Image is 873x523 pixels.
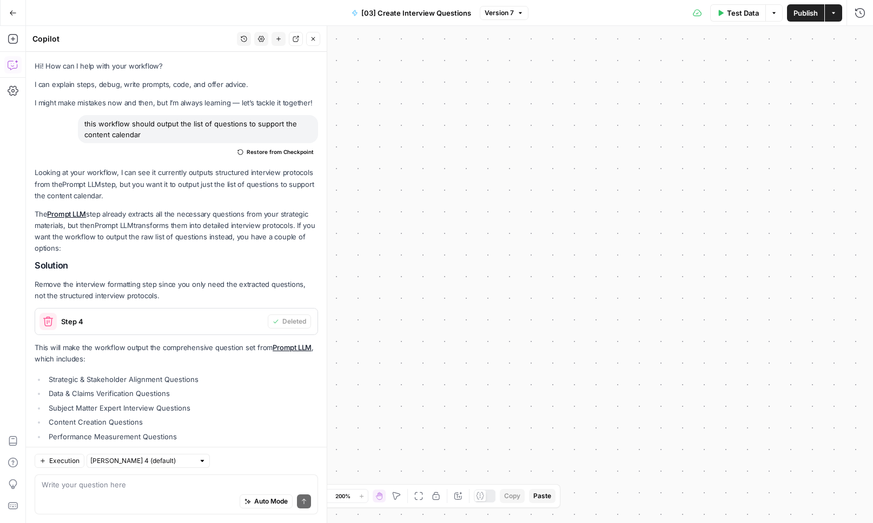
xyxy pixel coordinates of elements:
li: Strategic & Stakeholder Alignment Questions [46,374,318,385]
button: Auto Mode [240,494,293,508]
button: Version 7 [480,6,528,20]
p: Remove the interview formatting step since you only need the extracted questions, not the structu... [35,279,318,301]
span: [03] Create Interview Questions [361,8,471,18]
span: Paste [533,491,551,501]
span: Auto Mode [254,497,288,506]
span: Restore from Checkpoint [247,147,314,156]
span: Deleted [282,317,306,326]
a: Prompt LLM [47,210,86,218]
li: Performance Measurement Questions [46,431,318,442]
a: Prompt LLM [273,343,312,352]
span: Test Data [727,8,759,18]
span: Publish [793,8,818,18]
p: Hi! How can I help with your workflow? [35,61,318,72]
span: Execution [49,456,80,466]
button: Publish [787,4,824,22]
button: Deleted [268,314,311,328]
p: I might make mistakes now and then, but I’m always learning — let’s tackle it together! [35,97,318,109]
input: Claude Sonnet 4 (default) [90,455,194,466]
li: Data & Claims Verification Questions [46,388,318,399]
button: Restore from Checkpoint [233,145,318,158]
div: Copilot [32,33,234,44]
button: [03] Create Interview Questions [345,4,478,22]
p: The step already extracts all the necessary questions from your strategic materials, but then tra... [35,209,318,254]
button: Execution [35,454,84,468]
span: Version 7 [485,8,514,18]
span: Prompt LLM [62,180,101,189]
li: Content Creation Questions [46,417,318,427]
span: Copy [504,491,520,501]
li: Subject Matter Expert Interview Questions [46,403,318,413]
p: I can explain steps, debug, write prompts, code, and offer advice. [35,79,318,90]
span: Step 4 [61,316,263,327]
span: 200% [335,492,350,500]
button: Copy [500,489,525,503]
p: Looking at your workflow, I can see it currently outputs structured interview protocols from the ... [35,167,318,201]
h2: Solution [35,260,318,271]
button: Test Data [710,4,765,22]
p: This will make the workflow output the comprehensive question set from , which includes: [35,342,318,365]
div: this workflow should output the list of questions to support the content calendar [78,115,318,143]
button: Paste [529,489,555,503]
span: Prompt LLM [95,221,134,230]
